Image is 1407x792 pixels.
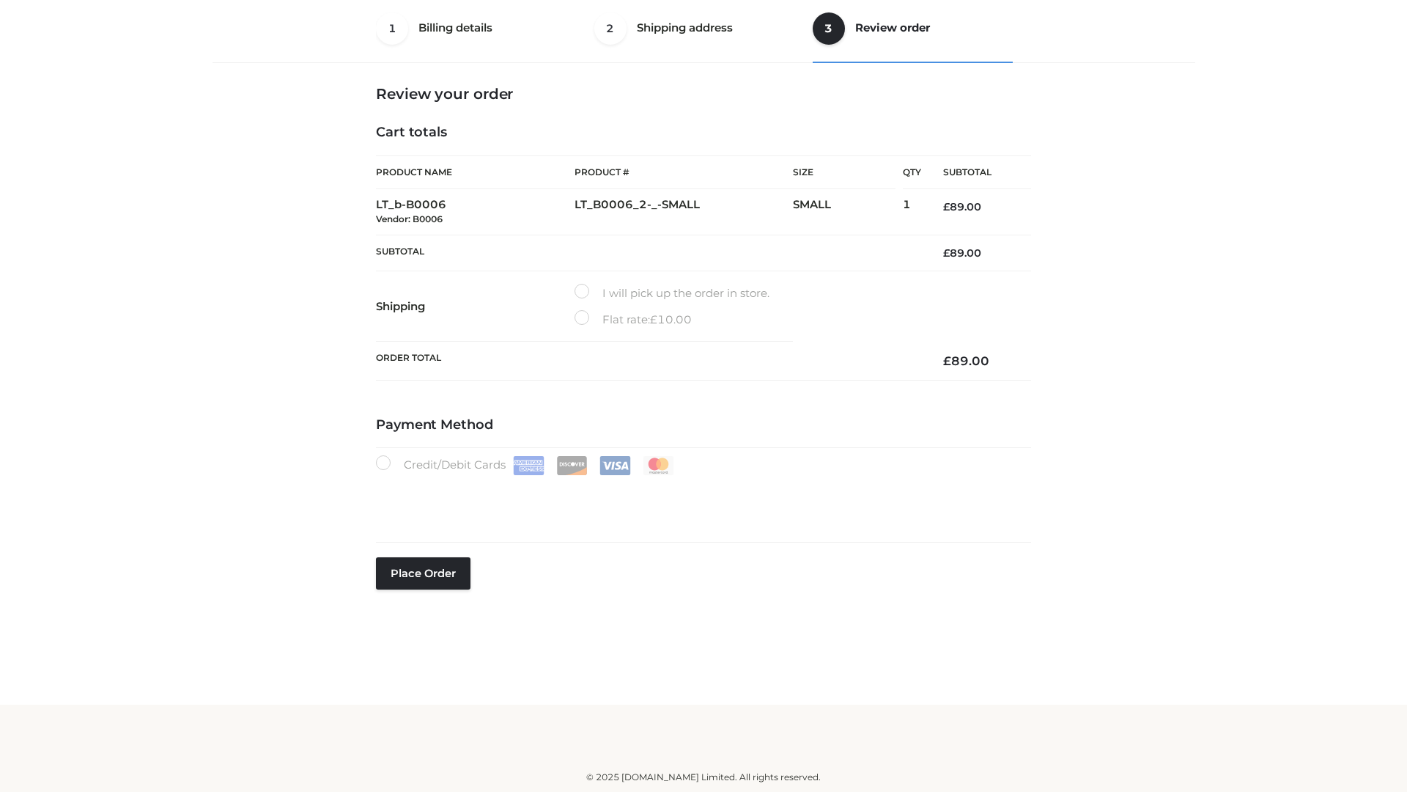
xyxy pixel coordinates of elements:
th: Qty [903,155,921,189]
span: £ [943,353,951,368]
th: Shipping [376,271,575,342]
img: Discover [556,456,588,475]
label: Credit/Debit Cards [376,455,676,475]
img: Mastercard [643,456,674,475]
th: Order Total [376,342,921,381]
td: SMALL [793,189,903,235]
h4: Cart totals [376,125,1031,141]
th: Product # [575,155,793,189]
td: 1 [903,189,921,235]
img: Amex [513,456,544,475]
h3: Review your order [376,85,1031,103]
label: Flat rate: [575,310,692,329]
th: Product Name [376,155,575,189]
div: © 2025 [DOMAIN_NAME] Limited. All rights reserved. [218,770,1189,785]
bdi: 10.00 [650,312,692,326]
th: Subtotal [921,156,1031,189]
button: Place order [376,557,470,590]
iframe: Secure payment input frame [373,472,1028,526]
bdi: 89.00 [943,246,981,260]
span: £ [943,200,950,213]
img: Visa [599,456,631,475]
small: Vendor: B0006 [376,213,443,224]
th: Subtotal [376,235,921,271]
th: Size [793,156,895,189]
label: I will pick up the order in store. [575,284,769,303]
span: £ [650,312,657,326]
span: £ [943,246,950,260]
td: LT_b-B0006 [376,189,575,235]
td: LT_B0006_2-_-SMALL [575,189,793,235]
bdi: 89.00 [943,353,989,368]
bdi: 89.00 [943,200,981,213]
h4: Payment Method [376,417,1031,433]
